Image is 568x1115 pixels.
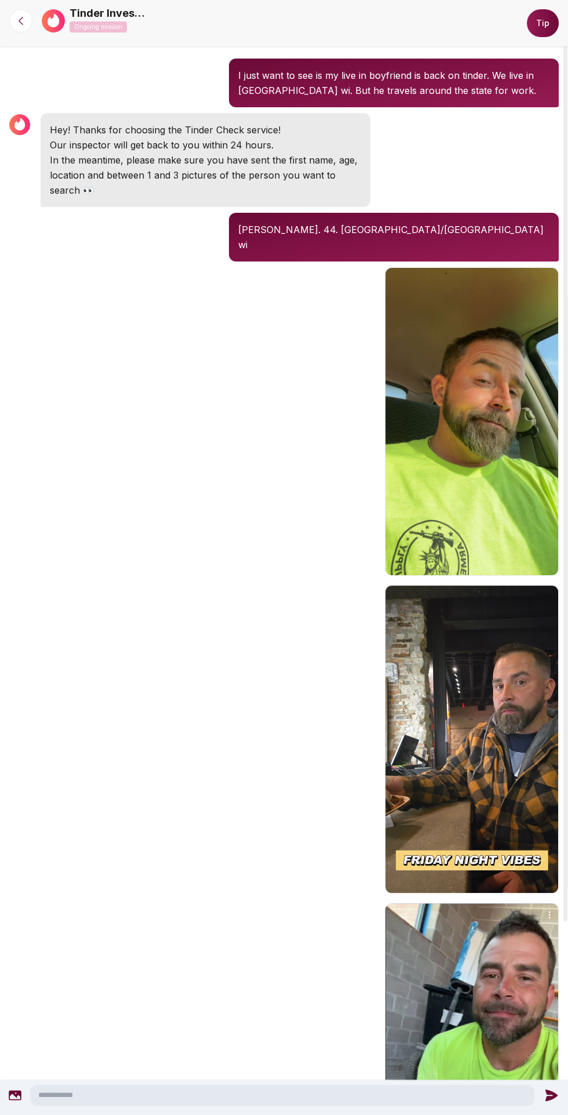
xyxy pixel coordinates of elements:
[42,9,65,32] img: 92652885-6ea9-48b0-8163-3da6023238f1
[9,114,30,135] img: User avatar
[238,68,549,98] p: I just want to see is my live in boyfriend is back on tinder. We live in [GEOGRAPHIC_DATA] wi. Bu...
[238,222,549,252] p: [PERSON_NAME]. 44. [GEOGRAPHIC_DATA]/[GEOGRAPHIC_DATA] wi
[50,152,361,198] p: In the meantime, please make sure you have sent the first name, age, location and between 1 and 3...
[50,137,361,152] p: Our inspector will get back to you within 24 hours.
[70,21,127,32] p: Ongoing mission
[527,9,559,37] button: Tip
[70,5,145,21] a: Tinder Investigator
[50,122,361,137] p: Hey! Thanks for choosing the Tinder Check service!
